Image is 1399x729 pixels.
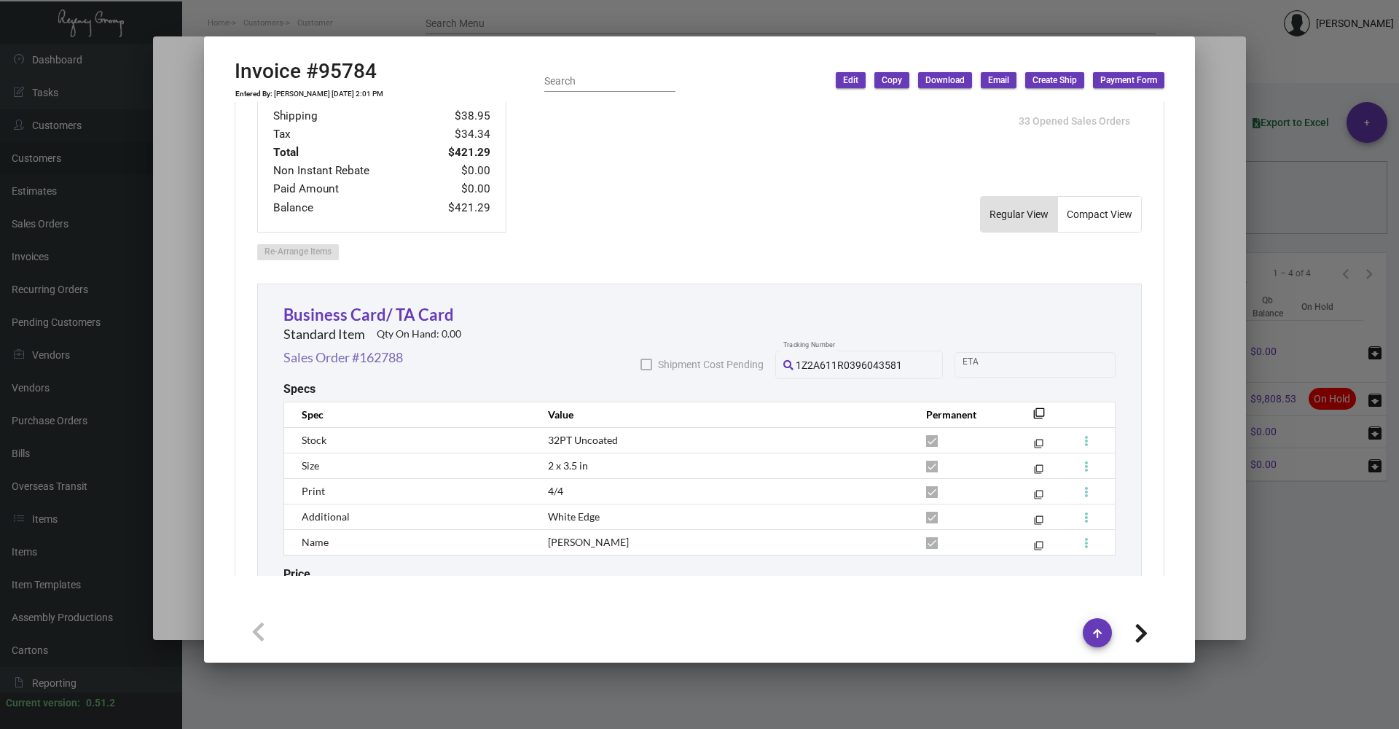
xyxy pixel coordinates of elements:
span: 2 x 3.5 in [548,459,588,472]
span: White Edge [548,510,600,523]
mat-icon: filter_none [1033,412,1045,424]
span: Re-Arrange Items [264,247,332,257]
td: $0.00 [423,180,491,198]
span: 1Z2A611R0396043581 [796,359,902,371]
button: Compact View [1058,197,1141,232]
td: Non Instant Rebate [273,162,423,180]
button: Download [918,72,972,88]
button: Edit [836,72,866,88]
button: Email [981,72,1016,88]
button: 33 Opened Sales Orders [1007,108,1142,134]
td: Shipping [273,107,423,125]
span: Print [302,485,325,497]
div: 0.51.2 [86,695,115,711]
td: $34.34 [423,125,491,144]
td: $0.00 [423,162,491,180]
a: Business Card/ TA Card [283,305,454,324]
span: 33 Opened Sales Orders [1019,115,1130,127]
mat-icon: filter_none [1034,493,1043,502]
button: Create Ship [1025,72,1084,88]
mat-icon: filter_none [1034,467,1043,477]
td: Total [273,144,423,162]
span: Stock [302,434,326,446]
h2: Specs [283,382,316,396]
button: Regular View [981,197,1057,232]
td: Entered By: [235,90,273,98]
input: End date [1020,359,1090,370]
h2: Standard Item [283,327,365,343]
span: Email [988,74,1009,87]
span: Name [302,536,329,548]
button: Re-Arrange Items [257,244,339,260]
mat-icon: filter_none [1034,518,1043,528]
h2: Invoice #95784 [235,59,377,84]
td: Balance [273,199,423,217]
td: Tax [273,125,423,144]
mat-icon: filter_none [1034,442,1043,451]
span: 4/4 [548,485,563,497]
input: Start date [963,359,1008,370]
td: [PERSON_NAME] [DATE] 2:01 PM [273,90,384,98]
th: Value [533,402,912,427]
td: $421.29 [423,144,491,162]
span: [PERSON_NAME] [548,536,629,548]
span: Download [925,74,965,87]
span: Edit [843,74,858,87]
span: Create Ship [1032,74,1077,87]
span: Payment Form [1100,74,1157,87]
a: Sales Order #162788 [283,348,403,367]
mat-icon: filter_none [1034,544,1043,553]
td: $38.95 [423,107,491,125]
td: Paid Amount [273,180,423,198]
div: Current version: [6,695,80,711]
span: Shipment Cost Pending [658,356,764,373]
h2: Qty On Hand: 0.00 [377,328,461,340]
span: Copy [882,74,902,87]
th: Spec [284,402,533,427]
span: Size [302,459,319,472]
h2: Price [283,567,310,581]
button: Payment Form [1093,72,1164,88]
button: Copy [874,72,909,88]
td: $421.29 [423,199,491,217]
span: Additional [302,510,350,523]
th: Permanent [912,402,1011,427]
span: 32PT Uncoated [548,434,618,446]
